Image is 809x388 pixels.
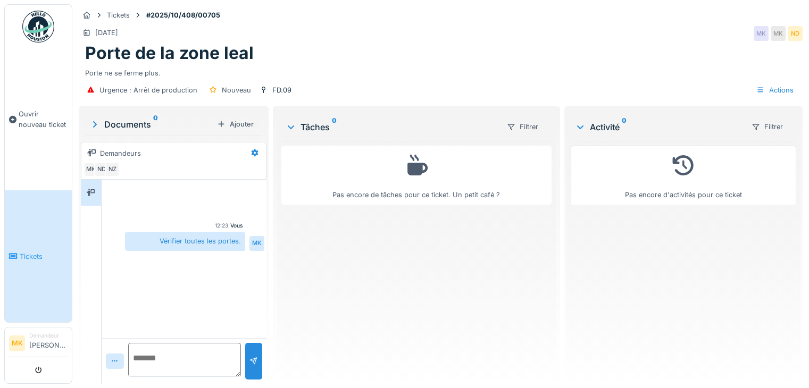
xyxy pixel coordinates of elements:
div: ND [94,162,109,177]
h1: Porte de la zone leal [85,43,254,63]
div: Vérifier toutes les portes. [125,232,245,250]
div: Nouveau [222,85,251,95]
div: Urgence : Arrêt de production [99,85,197,95]
div: Pas encore d'activités pour ce ticket [578,150,789,200]
span: Tickets [20,251,68,262]
div: Ajouter [213,117,258,131]
div: Activité [575,121,743,133]
a: MK Demandeur[PERSON_NAME] [9,332,68,357]
li: MK [9,335,25,351]
sup: 0 [622,121,627,133]
div: Actions [752,82,798,98]
div: Porte ne se ferme plus. [85,64,796,78]
div: Demandeur [29,332,68,340]
div: MK [754,26,769,41]
img: Badge_color-CXgf-gQk.svg [22,11,54,43]
div: Filtrer [502,119,543,134]
div: Tâches [286,121,498,133]
div: [DATE] [95,28,118,38]
div: NZ [105,162,120,177]
sup: 0 [332,121,337,133]
a: Tickets [5,190,72,322]
span: Ouvrir nouveau ticket [19,109,68,129]
div: FD.09 [272,85,291,95]
div: MK [84,162,98,177]
div: MK [249,236,264,251]
div: Demandeurs [100,148,141,158]
strong: #2025/10/408/00705 [142,10,224,20]
div: MK [771,26,786,41]
div: Documents [89,118,213,131]
a: Ouvrir nouveau ticket [5,48,72,190]
li: [PERSON_NAME] [29,332,68,355]
div: Pas encore de tâches pour ce ticket. Un petit café ? [288,150,545,200]
div: ND [788,26,803,41]
div: Filtrer [747,119,788,134]
div: 12:23 [215,222,228,230]
div: Tickets [107,10,130,20]
div: Vous [230,222,243,230]
sup: 0 [153,118,158,131]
